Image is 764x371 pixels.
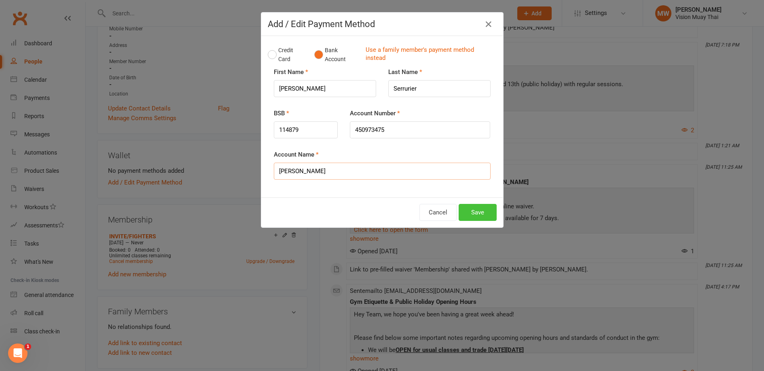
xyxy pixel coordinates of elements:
button: Credit Card [268,42,306,67]
label: First Name [274,67,308,77]
iframe: Intercom live chat [8,343,28,363]
label: Account Name [274,150,319,159]
label: Last Name [388,67,422,77]
h4: Add / Edit Payment Method [268,19,497,29]
label: BSB [274,108,289,118]
input: NNNNNN [274,121,338,138]
button: Cancel [419,204,457,221]
label: Account Number [350,108,400,118]
button: Save [459,204,497,221]
button: Bank Account [314,42,359,67]
span: 1 [25,343,31,350]
a: Use a family member's payment method instead [366,46,493,64]
button: Close [482,18,495,31]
